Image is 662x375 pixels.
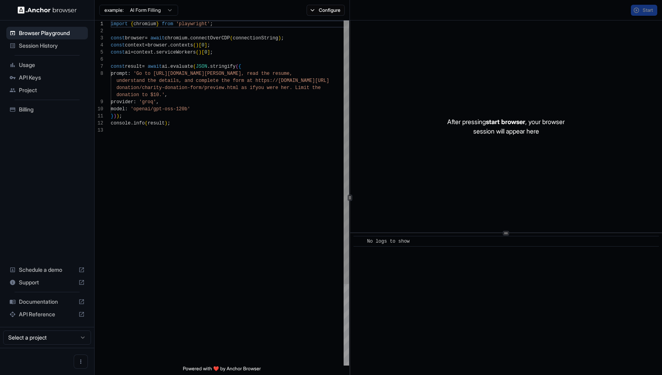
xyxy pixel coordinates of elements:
[18,6,77,14] img: Anchor Logo
[210,50,213,55] span: ;
[116,85,255,91] span: donation/charity-donation-form/preview.html as if
[111,121,130,126] span: console
[201,50,204,55] span: [
[95,127,103,134] div: 13
[95,42,103,49] div: 4
[170,43,193,48] span: contexts
[156,99,159,105] span: ,
[6,84,88,97] div: Project
[125,35,145,41] span: browser
[165,121,167,126] span: )
[111,64,125,69] span: const
[170,64,193,69] span: evaluate
[111,113,113,119] span: }
[128,71,130,76] span: :
[162,21,173,27] span: from
[193,64,196,69] span: (
[95,113,103,120] div: 11
[253,71,292,76] span: ad the resume,
[207,43,210,48] span: ;
[111,43,125,48] span: const
[6,59,88,71] div: Usage
[156,50,196,55] span: serviceWorkers
[95,106,103,113] div: 10
[111,99,134,105] span: provider
[238,64,241,69] span: {
[156,21,159,27] span: }
[6,27,88,39] div: Browser Playground
[111,50,125,55] span: const
[111,106,125,112] span: model
[130,50,133,55] span: =
[151,35,165,41] span: await
[134,121,145,126] span: info
[19,74,85,82] span: API Keys
[95,20,103,28] div: 1
[199,50,201,55] span: )
[119,113,122,119] span: ;
[196,64,207,69] span: JSON
[19,298,75,306] span: Documentation
[199,43,201,48] span: [
[139,99,156,105] span: 'groq'
[142,64,145,69] span: =
[6,39,88,52] div: Session History
[125,43,145,48] span: context
[95,56,103,63] div: 6
[230,35,233,41] span: (
[258,78,329,84] span: ttps://[DOMAIN_NAME][URL]
[278,35,281,41] span: )
[95,49,103,56] div: 5
[165,35,188,41] span: chromium
[281,35,284,41] span: ;
[145,35,147,41] span: =
[134,21,156,27] span: chromium
[125,50,130,55] span: ai
[125,64,142,69] span: result
[95,28,103,35] div: 2
[104,7,124,13] span: example:
[148,43,167,48] span: browser
[125,106,128,112] span: :
[6,295,88,308] div: Documentation
[95,70,103,77] div: 8
[447,117,565,136] p: After pressing , your browser session will appear here
[116,113,119,119] span: )
[207,50,210,55] span: ]
[19,266,75,274] span: Schedule a demo
[74,355,88,369] button: Open menu
[196,50,199,55] span: (
[19,310,75,318] span: API Reference
[130,21,133,27] span: {
[165,92,167,98] span: ,
[148,64,162,69] span: await
[6,71,88,84] div: API Keys
[162,64,167,69] span: ai
[233,35,278,41] span: connectionString
[134,99,136,105] span: :
[207,64,210,69] span: .
[111,71,128,76] span: prompt
[113,113,116,119] span: )
[205,50,207,55] span: 0
[307,5,345,16] button: Configure
[130,121,133,126] span: .
[95,120,103,127] div: 12
[134,50,153,55] span: context
[19,86,85,94] span: Project
[193,43,196,48] span: (
[6,103,88,116] div: Billing
[210,21,213,27] span: ;
[210,64,236,69] span: stringify
[19,106,85,113] span: Billing
[111,21,128,27] span: import
[167,43,170,48] span: .
[95,98,103,106] div: 9
[116,78,258,84] span: understand the details, and complete the form at h
[357,238,361,245] span: ​
[201,43,204,48] span: 0
[6,276,88,289] div: Support
[95,63,103,70] div: 7
[6,264,88,276] div: Schedule a demo
[19,29,85,37] span: Browser Playground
